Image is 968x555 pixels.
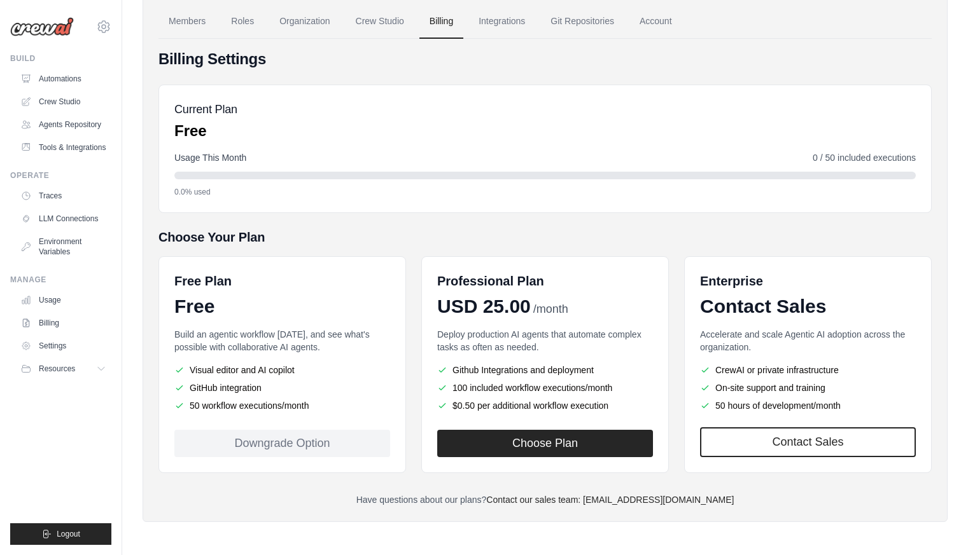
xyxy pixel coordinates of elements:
span: 0 / 50 included executions [813,151,916,164]
a: Members [158,4,216,39]
a: Agents Repository [15,114,111,135]
a: Account [629,4,682,39]
h6: Free Plan [174,272,232,290]
a: Billing [15,313,111,333]
h5: Choose Your Plan [158,228,932,246]
a: Integrations [468,4,535,39]
li: 50 hours of development/month [700,399,916,412]
a: Traces [15,186,111,206]
span: USD 25.00 [437,295,531,318]
p: Deploy production AI agents that automate complex tasks as often as needed. [437,328,653,353]
a: Automations [15,69,111,89]
a: LLM Connections [15,209,111,229]
a: Contact Sales [700,427,916,457]
a: Crew Studio [346,4,414,39]
li: CrewAI or private infrastructure [700,364,916,376]
a: Organization [269,4,340,39]
li: GitHub integration [174,381,390,394]
a: Roles [221,4,264,39]
div: Free [174,295,390,318]
button: Resources [15,359,111,379]
a: Billing [419,4,463,39]
a: Usage [15,290,111,310]
p: Free [174,121,237,141]
img: Logo [10,17,74,36]
a: Contact our sales team: [EMAIL_ADDRESS][DOMAIN_NAME] [486,495,734,505]
span: 0.0% used [174,187,211,197]
a: Settings [15,336,111,356]
h6: Enterprise [700,272,916,290]
li: On-site support and training [700,381,916,394]
h5: Current Plan [174,100,237,118]
a: Tools & Integrations [15,137,111,158]
div: Downgrade Option [174,430,390,457]
button: Choose Plan [437,430,653,457]
li: 50 workflow executions/month [174,399,390,412]
button: Logout [10,523,111,545]
h4: Billing Settings [158,49,932,69]
li: 100 included workflow executions/month [437,381,653,394]
span: /month [533,301,568,318]
a: Environment Variables [15,231,111,262]
div: Operate [10,170,111,181]
a: Crew Studio [15,92,111,112]
span: Usage This Month [174,151,246,164]
p: Have questions about our plans? [158,493,932,506]
p: Accelerate and scale Agentic AI adoption across the organization. [700,328,916,353]
li: Github Integrations and deployment [437,364,653,376]
div: Contact Sales [700,295,916,318]
span: Logout [57,529,80,539]
li: $0.50 per additional workflow execution [437,399,653,412]
span: Resources [39,364,75,374]
li: Visual editor and AI copilot [174,364,390,376]
h6: Professional Plan [437,272,544,290]
div: Build [10,53,111,64]
div: Manage [10,275,111,285]
p: Build an agentic workflow [DATE], and see what's possible with collaborative AI agents. [174,328,390,353]
a: Git Repositories [540,4,624,39]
